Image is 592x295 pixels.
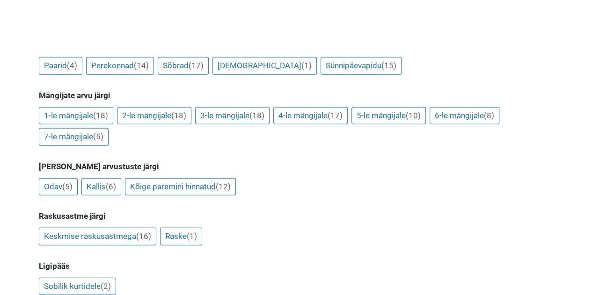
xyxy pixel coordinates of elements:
span: (5) [62,182,73,191]
span: (5) [93,132,103,141]
span: (1) [301,61,312,70]
span: (8) [484,111,494,120]
a: [DEMOGRAPHIC_DATA](1) [212,57,317,75]
h5: Raskusastme järgi [39,211,554,221]
a: Raske(1) [160,228,202,245]
a: Perekonnad(14) [86,57,154,75]
a: Paarid(4) [39,57,82,75]
span: (17) [328,111,343,120]
span: (16) [136,231,151,241]
a: 2-le mängijale(18) [117,107,191,125]
h5: Ligipääs [39,261,554,271]
h5: Mängijate arvu järgi [39,91,554,100]
a: 3-le mängijale(18) [195,107,270,125]
a: 5-le mängijale(10) [351,107,426,125]
span: (12) [216,182,231,191]
a: Keskmise raskusastmega(16) [39,228,156,245]
span: (18) [171,111,186,120]
span: (6) [106,182,116,191]
a: Odav(5) [39,178,78,196]
span: (2) [101,281,111,291]
a: Kõige paremini hinnatud(12) [125,178,236,196]
span: (4) [67,61,77,70]
a: Sõbrad(17) [158,57,209,75]
span: (18) [93,111,108,120]
span: (10) [406,111,421,120]
span: (1) [187,231,197,241]
a: Kallis(6) [81,178,121,196]
span: (18) [249,111,264,120]
a: 6-le mängijale(8) [430,107,499,125]
a: Sünnipäevapidu(15) [321,57,402,75]
span: (15) [381,61,396,70]
a: 1-le mängijale(18) [39,107,113,125]
a: 4-le mängijale(17) [273,107,348,125]
a: 7-le mängijale(5) [39,128,109,146]
h5: [PERSON_NAME] arvustuste järgi [39,162,554,171]
span: (14) [134,61,149,70]
span: (17) [189,61,204,70]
